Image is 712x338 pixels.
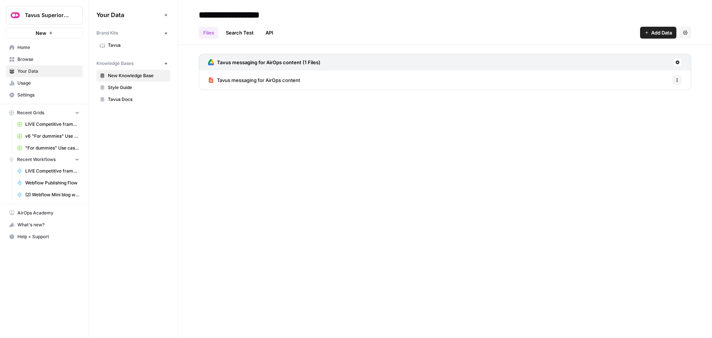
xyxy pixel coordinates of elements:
[6,231,83,243] button: Help + Support
[96,30,118,36] span: Brand Kits
[6,42,83,53] a: Home
[96,39,170,51] a: Tavus
[17,80,79,86] span: Usage
[6,107,83,118] button: Recent Grids
[14,118,83,130] a: LIVE Competitive framed blog writer v5 Grid
[14,142,83,154] a: "For dummies" Use case writer (No code!) v5 Grid (1)
[17,156,56,163] span: Recent Workflows
[14,177,83,189] a: Webflow Publishing Flow
[17,68,79,75] span: Your Data
[6,219,83,231] button: What's new?
[17,233,79,240] span: Help + Support
[17,44,79,51] span: Home
[96,93,170,105] a: Tavus Docs
[6,207,83,219] a: AirOps Academy
[96,60,133,67] span: Knowledge Bases
[25,121,79,128] span: LIVE Competitive framed blog writer v5 Grid
[96,82,170,93] a: Style Guide
[14,130,83,142] a: v6 "For dummies" Use case writer (No code!) Grid
[208,70,300,90] a: Tavus messaging for AirOps content
[96,10,161,19] span: Your Data
[36,29,46,37] span: New
[25,145,79,151] span: "For dummies" Use case writer (No code!) v5 Grid (1)
[17,56,79,63] span: Browse
[108,96,167,103] span: Tavus Docs
[261,27,278,39] a: API
[25,180,79,186] span: Webflow Publishing Flow
[25,12,70,19] span: Tavus Superiority
[25,191,79,198] span: (2) Webflow Mini blog writer v4 (1.2k-2k words)
[199,27,218,39] a: Files
[6,219,82,230] div: What's new?
[217,59,320,66] h3: Tavus messaging for AirOps content (1 Files)
[14,165,83,177] a: LIVE Competitive framed blog writer v5
[96,70,170,82] a: New Knowledge Base
[108,84,167,91] span: Style Guide
[25,133,79,140] span: v6 "For dummies" Use case writer (No code!) Grid
[108,42,167,49] span: Tavus
[17,210,79,216] span: AirOps Academy
[6,89,83,101] a: Settings
[640,27,676,39] button: Add Data
[217,76,300,84] span: Tavus messaging for AirOps content
[9,9,22,22] img: Tavus Superiority Logo
[25,168,79,174] span: LIVE Competitive framed blog writer v5
[108,72,167,79] span: New Knowledge Base
[6,65,83,77] a: Your Data
[651,29,672,36] span: Add Data
[6,6,83,24] button: Workspace: Tavus Superiority
[221,27,258,39] a: Search Test
[17,109,44,116] span: Recent Grids
[6,53,83,65] a: Browse
[6,154,83,165] button: Recent Workflows
[6,27,83,39] button: New
[14,189,83,201] a: (2) Webflow Mini blog writer v4 (1.2k-2k words)
[208,54,320,70] a: Tavus messaging for AirOps content (1 Files)
[6,77,83,89] a: Usage
[17,92,79,98] span: Settings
